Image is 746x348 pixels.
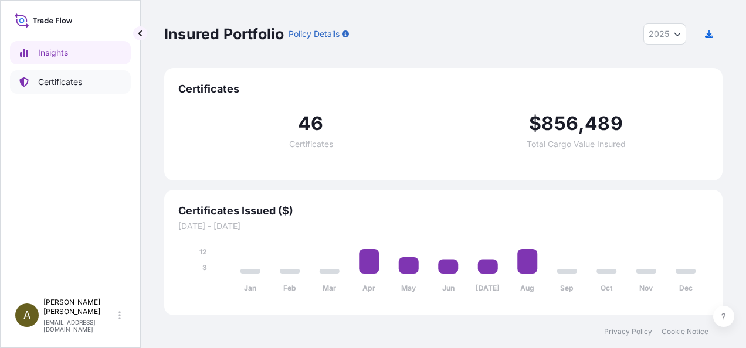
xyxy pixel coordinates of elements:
tspan: [DATE] [476,284,500,292]
tspan: Jan [244,284,256,292]
button: Year Selector [643,23,686,45]
tspan: Jun [442,284,455,292]
tspan: Apr [362,284,375,292]
tspan: May [401,284,416,292]
span: [DATE] - [DATE] [178,220,708,232]
tspan: Oct [601,284,613,292]
span: 856 [541,114,578,133]
tspan: 12 [199,247,207,256]
span: Certificates Issued ($) [178,204,708,218]
tspan: 3 [202,263,207,272]
p: Insights [38,47,68,59]
a: Insights [10,41,131,64]
tspan: Feb [283,284,296,292]
tspan: Nov [639,284,653,292]
p: Insured Portfolio [164,25,284,43]
tspan: Dec [679,284,693,292]
span: A [23,309,30,321]
span: 489 [585,114,623,133]
span: Certificates [289,140,333,148]
span: Certificates [178,82,708,96]
span: 2025 [649,28,669,40]
p: Policy Details [289,28,340,40]
a: Cookie Notice [662,327,708,336]
p: [PERSON_NAME] [PERSON_NAME] [43,298,116,316]
span: Total Cargo Value Insured [527,140,626,148]
tspan: Sep [560,284,574,292]
span: $ [529,114,541,133]
tspan: Mar [323,284,336,292]
p: Certificates [38,76,82,88]
span: , [578,114,585,133]
tspan: Aug [520,284,534,292]
p: [EMAIL_ADDRESS][DOMAIN_NAME] [43,319,116,333]
span: 46 [298,114,323,133]
a: Certificates [10,70,131,94]
a: Privacy Policy [604,327,652,336]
